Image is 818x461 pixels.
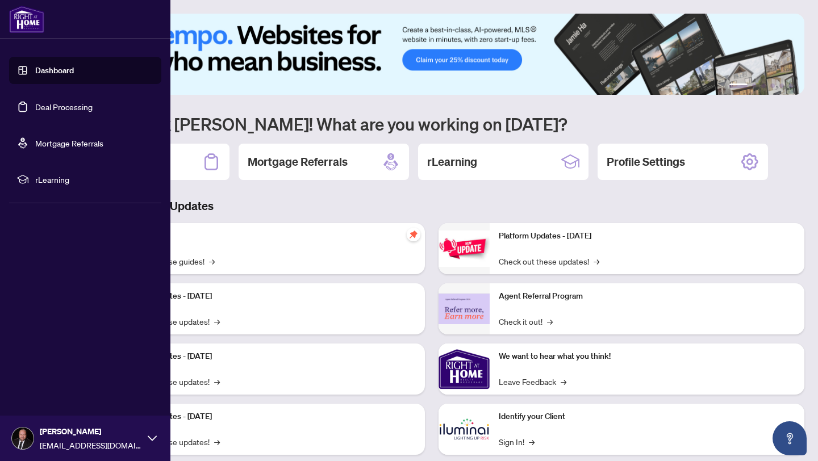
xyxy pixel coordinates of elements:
[529,435,535,448] span: →
[607,154,685,170] h2: Profile Settings
[761,83,766,88] button: 3
[594,255,599,267] span: →
[119,230,416,242] p: Self-Help
[35,102,93,112] a: Deal Processing
[35,138,103,148] a: Mortgage Referrals
[59,113,804,135] h1: Welcome back [PERSON_NAME]! What are you working on [DATE]?
[209,255,215,267] span: →
[9,6,44,33] img: logo
[499,315,553,328] a: Check it out!→
[35,65,74,76] a: Dashboard
[119,410,416,423] p: Platform Updates - [DATE]
[439,294,490,325] img: Agent Referral Program
[439,404,490,455] img: Identify your Client
[59,198,804,214] h3: Brokerage & Industry Updates
[547,315,553,328] span: →
[407,228,420,241] span: pushpin
[788,83,793,88] button: 6
[439,230,490,266] img: Platform Updates - June 23, 2025
[729,83,748,88] button: 1
[499,350,795,363] p: We want to hear what you think!
[770,83,775,88] button: 4
[248,154,348,170] h2: Mortgage Referrals
[499,230,795,242] p: Platform Updates - [DATE]
[439,343,490,395] img: We want to hear what you think!
[427,154,477,170] h2: rLearning
[499,255,599,267] a: Check out these updates!→
[499,435,535,448] a: Sign In!→
[40,439,142,451] span: [EMAIL_ADDRESS][DOMAIN_NAME]
[561,375,566,388] span: →
[499,375,566,388] a: Leave Feedback→
[214,375,220,388] span: →
[752,83,757,88] button: 2
[119,350,416,363] p: Platform Updates - [DATE]
[40,425,142,438] span: [PERSON_NAME]
[59,14,804,95] img: Slide 0
[773,421,807,455] button: Open asap
[214,315,220,328] span: →
[12,428,34,449] img: Profile Icon
[499,410,795,423] p: Identify your Client
[119,290,416,303] p: Platform Updates - [DATE]
[35,173,153,186] span: rLearning
[779,83,784,88] button: 5
[499,290,795,303] p: Agent Referral Program
[214,435,220,448] span: →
